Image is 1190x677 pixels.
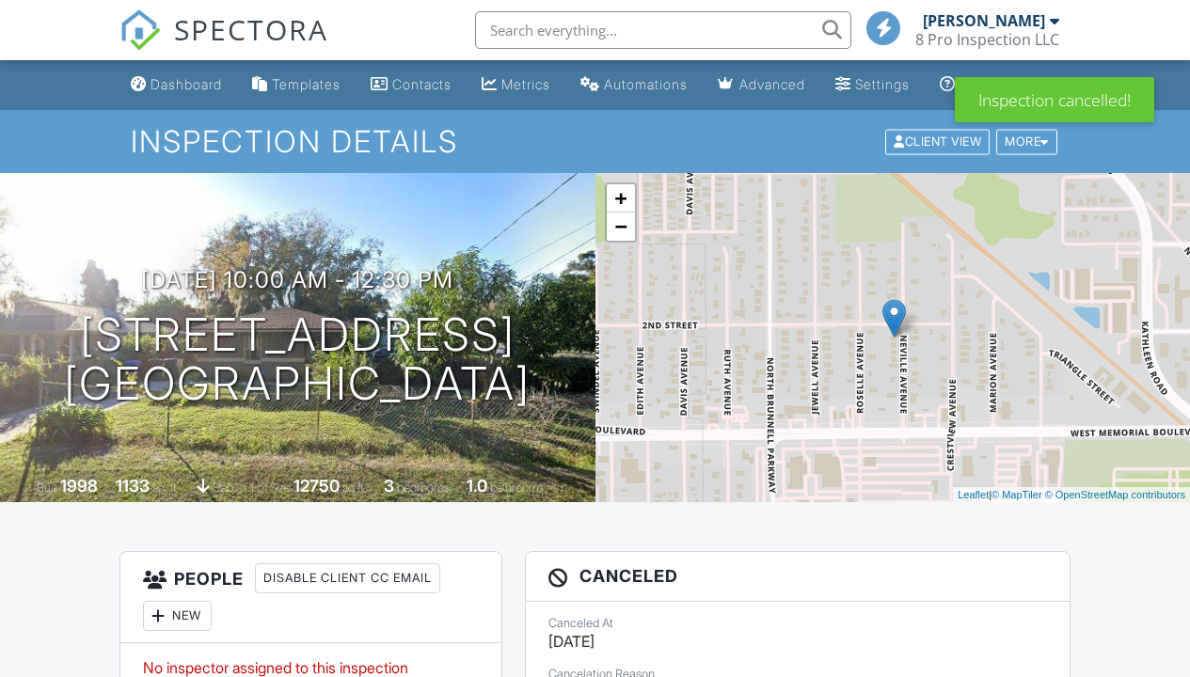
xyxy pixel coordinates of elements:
a: Contacts [363,68,459,102]
div: Metrics [501,76,550,92]
div: Automations [604,76,688,92]
div: 1998 [60,476,98,496]
img: The Best Home Inspection Software - Spectora [119,9,161,51]
div: Settings [855,76,910,92]
a: Metrics [474,68,558,102]
input: Search everything... [475,11,851,49]
div: More [996,129,1057,154]
div: Dashboard [151,76,222,92]
span: sq.ft. [342,480,366,495]
a: © MapTiler [992,489,1042,500]
h3: Canceled [526,552,1070,601]
span: Lot Size [251,480,291,495]
span: sq. ft. [152,480,179,495]
div: [PERSON_NAME] [923,11,1045,30]
h1: Inspection Details [131,125,1058,158]
a: Zoom out [607,213,635,241]
div: Inspection cancelled! [955,77,1154,122]
div: 1133 [116,476,150,496]
div: Templates [272,76,341,92]
a: Templates [245,68,348,102]
p: [DATE] [548,631,1047,652]
h3: [DATE] 10:00 am - 12:30 pm [141,267,453,292]
div: New [143,601,212,631]
span: Built [37,480,57,495]
a: Zoom in [607,184,635,213]
div: 1.0 [467,476,487,496]
a: Automations (Basic) [573,68,695,102]
h1: [STREET_ADDRESS] [GEOGRAPHIC_DATA] [64,310,531,410]
div: 3 [384,476,394,496]
a: Leaflet [958,489,989,500]
span: slab [213,480,233,495]
a: Client View [883,134,994,148]
div: 12750 [294,476,340,496]
div: Client View [885,129,990,154]
span: SPECTORA [174,9,328,49]
span: bathrooms [490,480,544,495]
a: Advanced [710,68,813,102]
div: | [953,487,1190,503]
h3: People [120,552,502,643]
a: Dashboard [123,68,230,102]
div: Advanced [739,76,805,92]
div: Disable Client CC Email [255,563,440,593]
a: Support Center [932,68,1068,102]
a: © OpenStreetMap contributors [1045,489,1185,500]
div: Contacts [392,76,452,92]
a: Settings [828,68,917,102]
a: SPECTORA [119,25,328,65]
span: bedrooms [397,480,449,495]
div: Canceled At [548,616,1047,631]
div: 8 Pro Inspection LLC [915,30,1059,49]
